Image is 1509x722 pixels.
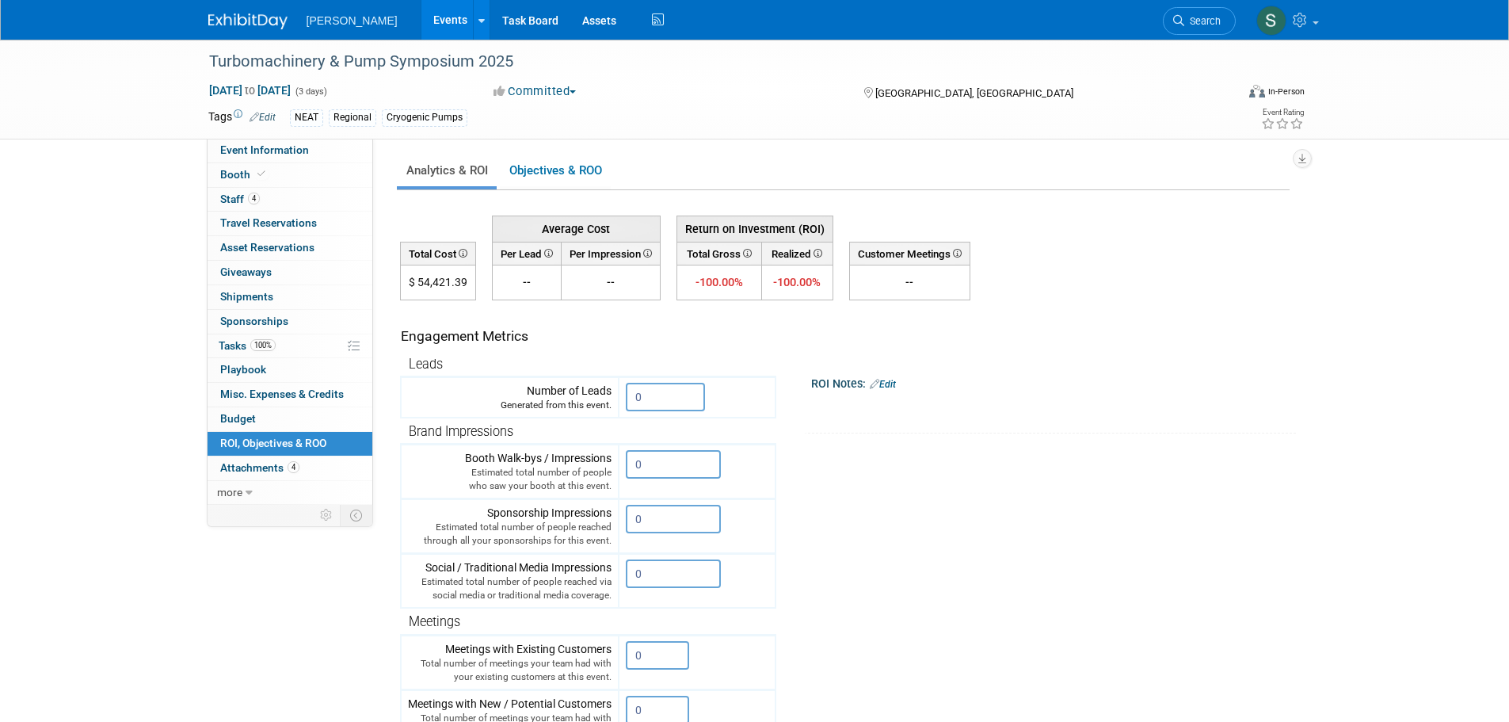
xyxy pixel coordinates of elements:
[208,334,372,358] a: Tasks100%
[340,505,372,525] td: Toggle Event Tabs
[1256,6,1286,36] img: Skye Tuinei
[401,327,769,346] div: Engagement Metrics
[220,290,273,303] span: Shipments
[208,358,372,382] a: Playbook
[408,560,612,602] div: Social / Traditional Media Impressions
[208,261,372,285] a: Giveaways
[313,505,341,525] td: Personalize Event Tab Strip
[492,242,561,265] th: Per Lead
[220,241,314,254] span: Asset Reservations
[500,155,611,186] a: Objectives & ROO
[329,109,376,126] div: Regional
[849,242,970,265] th: Customer Meetings
[208,236,372,260] a: Asset Reservations
[492,216,660,242] th: Average Cost
[220,193,260,205] span: Staff
[220,437,326,449] span: ROI, Objectives & ROO
[208,163,372,187] a: Booth
[1142,82,1305,106] div: Event Format
[220,412,256,425] span: Budget
[257,170,265,178] i: Booth reservation complete
[220,143,309,156] span: Event Information
[1163,7,1236,35] a: Search
[400,265,475,300] td: $ 54,421.39
[382,109,467,126] div: Cryogenic Pumps
[607,276,615,288] span: --
[397,155,497,186] a: Analytics & ROI
[208,13,288,29] img: ExhibitDay
[875,87,1073,99] span: [GEOGRAPHIC_DATA], [GEOGRAPHIC_DATA]
[248,193,260,204] span: 4
[208,481,372,505] a: more
[409,424,513,439] span: Brand Impressions
[208,310,372,334] a: Sponsorships
[208,188,372,212] a: Staff4
[208,212,372,235] a: Travel Reservations
[676,242,762,265] th: Total Gross
[408,466,612,493] div: Estimated total number of people who saw your booth at this event.
[409,614,460,629] span: Meetings
[208,285,372,309] a: Shipments
[217,486,242,499] span: more
[208,432,372,456] a: ROI, Objectives & ROO
[250,339,276,351] span: 100%
[408,450,612,493] div: Booth Walk-bys / Impressions
[220,315,288,327] span: Sponsorships
[220,168,269,181] span: Booth
[408,657,612,684] div: Total number of meetings your team had with your existing customers at this event.
[208,407,372,431] a: Budget
[523,276,531,288] span: --
[408,383,612,412] div: Number of Leads
[408,575,612,602] div: Estimated total number of people reached via social media or traditional media coverage.
[409,357,443,372] span: Leads
[288,461,299,473] span: 4
[561,242,660,265] th: Per Impression
[208,139,372,162] a: Event Information
[220,363,266,376] span: Playbook
[208,109,276,127] td: Tags
[408,641,612,684] div: Meetings with Existing Customers
[870,379,896,390] a: Edit
[290,109,323,126] div: NEAT
[220,461,299,474] span: Attachments
[408,399,612,412] div: Generated from this event.
[242,84,257,97] span: to
[676,216,833,242] th: Return on Investment (ROI)
[762,242,833,265] th: Realized
[408,505,612,548] div: Sponsorship Impressions
[208,457,372,480] a: Attachments4
[856,274,963,290] div: --
[219,339,276,352] span: Tasks
[1261,109,1304,117] div: Event Rating
[400,242,475,265] th: Total Cost
[695,275,743,289] span: -100.00%
[1249,85,1265,97] img: Format-Inperson.png
[250,112,276,123] a: Edit
[488,83,582,100] button: Committed
[204,48,1212,76] div: Turbomachinery & Pump Symposium 2025
[1267,86,1305,97] div: In-Person
[811,372,1297,392] div: ROI Notes:
[294,86,327,97] span: (3 days)
[208,83,292,97] span: [DATE] [DATE]
[220,388,344,400] span: Misc. Expenses & Credits
[1184,15,1221,27] span: Search
[408,521,612,548] div: Estimated total number of people reached through all your sponsorships for this event.
[220,216,317,229] span: Travel Reservations
[208,383,372,407] a: Misc. Expenses & Credits
[773,275,821,289] span: -100.00%
[307,14,398,27] span: [PERSON_NAME]
[220,265,272,278] span: Giveaways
